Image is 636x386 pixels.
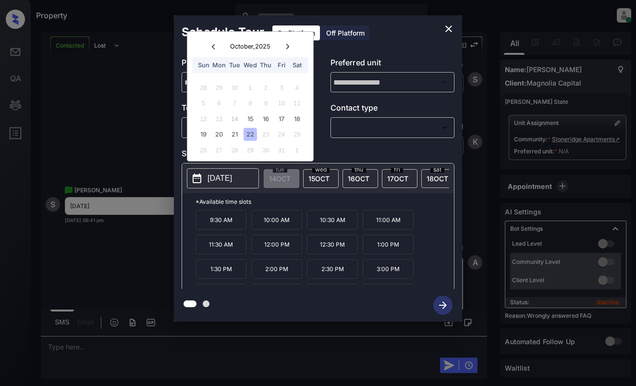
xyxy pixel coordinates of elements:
div: Not available Friday, October 3rd, 2025 [275,81,288,94]
span: 15 OCT [308,174,330,183]
p: [DATE] [208,173,232,184]
p: 4:00 PM [251,284,302,303]
p: Select slot [182,148,454,163]
div: Choose Tuesday, October 21st, 2025 [228,128,241,141]
p: 12:00 PM [251,235,302,254]
span: 18 OCT [427,174,448,183]
p: 3:00 PM [363,259,414,279]
div: Choose Thursday, October 16th, 2025 [259,112,272,125]
div: Not available Monday, October 6th, 2025 [212,97,225,110]
div: Not available Thursday, October 9th, 2025 [259,97,272,110]
p: Tour type [182,102,306,117]
div: Tue [228,59,241,72]
p: *Available time slots [196,193,454,210]
div: Not available Thursday, October 23rd, 2025 [259,128,272,141]
p: Preferred unit [330,57,455,72]
p: 9:30 AM [196,210,246,230]
p: 4:30 PM [307,284,358,303]
h2: Schedule Tour [174,15,272,49]
div: Not available Friday, October 10th, 2025 [275,97,288,110]
div: Off Platform [321,25,369,40]
div: Not available Tuesday, October 28th, 2025 [228,144,241,157]
span: fri [391,167,403,173]
p: 12:30 PM [307,235,358,254]
div: Not available Wednesday, October 29th, 2025 [244,144,257,157]
div: Thu [259,59,272,72]
span: wed [312,167,330,173]
div: Choose Sunday, October 19th, 2025 [197,128,210,141]
div: Not available Sunday, September 28th, 2025 [197,81,210,94]
span: 16 OCT [348,174,369,183]
p: 1:00 PM [363,235,414,254]
div: Not available Wednesday, October 8th, 2025 [244,97,257,110]
div: month 2025-10 [190,80,310,158]
div: October , 2025 [230,43,270,50]
div: Not available Monday, September 29th, 2025 [212,81,225,94]
p: 10:00 AM [251,210,302,230]
div: In Person [184,120,304,136]
div: Not available Wednesday, October 1st, 2025 [244,81,257,94]
div: Not available Friday, October 31st, 2025 [275,144,288,157]
div: Not available Tuesday, September 30th, 2025 [228,81,241,94]
span: 17 OCT [387,174,408,183]
div: Not available Monday, October 13th, 2025 [212,112,225,125]
p: 1:30 PM [196,259,246,279]
div: Not available Friday, October 24th, 2025 [275,128,288,141]
div: Choose Friday, October 17th, 2025 [275,112,288,125]
span: thu [352,167,366,173]
p: Preferred community [182,57,306,72]
p: 2:00 PM [251,259,302,279]
div: Not available Saturday, October 4th, 2025 [291,81,304,94]
div: Not available Thursday, October 2nd, 2025 [259,81,272,94]
p: 2:30 PM [307,259,358,279]
div: Not available Saturday, October 25th, 2025 [291,128,304,141]
p: 11:30 AM [196,235,246,254]
div: Choose Monday, October 20th, 2025 [212,128,225,141]
button: [DATE] [187,168,259,188]
div: Not available Tuesday, October 7th, 2025 [228,97,241,110]
div: Not available Sunday, October 5th, 2025 [197,97,210,110]
div: Choose Wednesday, October 15th, 2025 [244,112,257,125]
div: Not available Sunday, October 12th, 2025 [197,112,210,125]
div: On Platform [272,25,320,40]
p: 3:30 PM [196,284,246,303]
div: Wed [244,59,257,72]
p: 10:30 AM [307,210,358,230]
div: Sun [197,59,210,72]
div: Choose Wednesday, October 22nd, 2025 [244,128,257,141]
div: date-select [303,169,339,188]
div: Not available Saturday, October 11th, 2025 [291,97,304,110]
div: Mon [212,59,225,72]
div: Choose Saturday, October 18th, 2025 [291,112,304,125]
div: Not available Tuesday, October 14th, 2025 [228,112,241,125]
div: date-select [342,169,378,188]
div: Not available Thursday, October 30th, 2025 [259,144,272,157]
div: Not available Saturday, November 1st, 2025 [291,144,304,157]
div: Fri [275,59,288,72]
div: Not available Sunday, October 26th, 2025 [197,144,210,157]
div: Not available Monday, October 27th, 2025 [212,144,225,157]
div: Sat [291,59,304,72]
p: 5:00 PM [363,284,414,303]
div: date-select [382,169,417,188]
p: 11:00 AM [363,210,414,230]
button: close [439,19,458,38]
div: date-select [421,169,457,188]
p: Contact type [330,102,455,117]
span: sat [430,167,444,173]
